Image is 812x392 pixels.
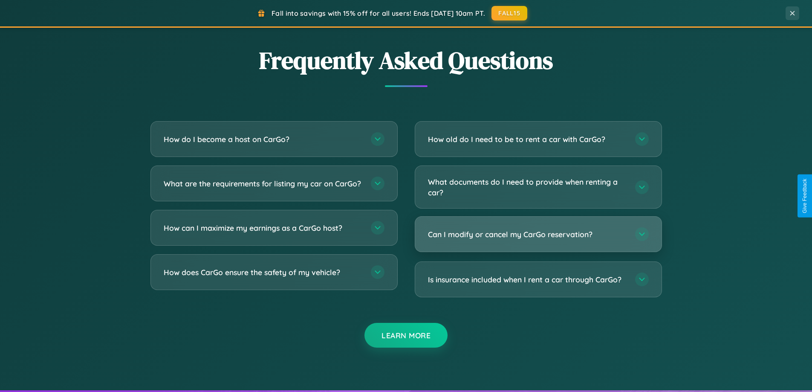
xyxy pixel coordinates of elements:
button: Learn More [364,323,448,348]
h3: Can I modify or cancel my CarGo reservation? [428,229,627,240]
h3: How old do I need to be to rent a car with CarGo? [428,134,627,145]
button: FALL15 [491,6,527,20]
h3: Is insurance included when I rent a car through CarGo? [428,274,627,285]
div: Give Feedback [802,179,808,213]
h3: How can I maximize my earnings as a CarGo host? [164,223,362,233]
h2: Frequently Asked Questions [150,44,662,77]
h3: How do I become a host on CarGo? [164,134,362,145]
h3: How does CarGo ensure the safety of my vehicle? [164,267,362,278]
h3: What documents do I need to provide when renting a car? [428,177,627,197]
h3: What are the requirements for listing my car on CarGo? [164,178,362,189]
span: Fall into savings with 15% off for all users! Ends [DATE] 10am PT. [272,9,485,17]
